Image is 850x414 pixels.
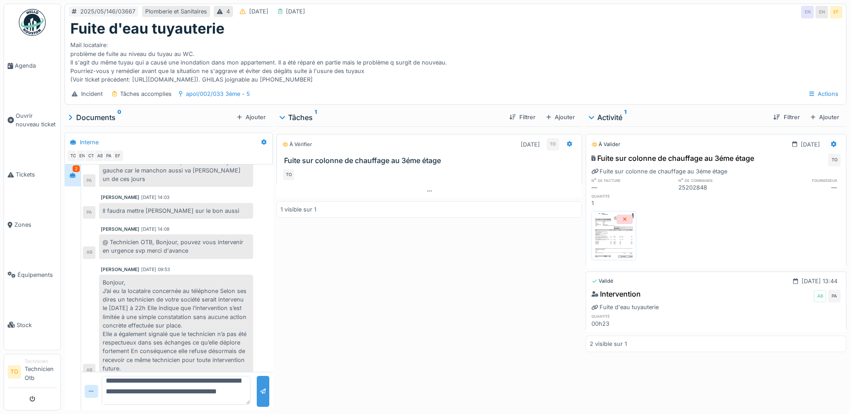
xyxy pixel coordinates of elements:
[591,313,673,319] h6: quantité
[233,111,269,123] div: Ajouter
[16,170,57,179] span: Tickets
[120,90,172,98] div: Tâches accomplies
[284,156,578,165] h3: Fuite sur colonne de chauffage au 3éme étage
[226,7,230,16] div: 4
[141,226,169,233] div: [DATE] 14:08
[4,250,60,300] a: Équipements
[805,87,842,100] div: Actions
[141,194,169,201] div: [DATE] 14:03
[282,141,312,148] div: À vérifier
[280,112,502,123] div: Tâches
[282,168,295,181] div: TO
[624,112,626,123] sup: 1
[591,289,641,299] div: Intervention
[828,154,841,166] div: TO
[103,150,115,162] div: PA
[521,140,540,149] div: [DATE]
[17,321,57,329] span: Stock
[4,150,60,200] a: Tickets
[101,194,139,201] div: [PERSON_NAME]
[117,112,121,123] sup: 0
[70,37,841,84] div: Mail locataire: problème de fuite au niveau du tuyau au WC. Il s'agit du même tuyau qui a causé u...
[76,150,88,162] div: EN
[830,6,842,18] div: EF
[16,112,57,129] span: Ouvrir nouveau ticket
[80,138,99,147] div: Interne
[591,303,659,311] div: Fuite d'eau tuyauterie
[145,7,207,16] div: Plomberie et Sanitaires
[801,140,820,149] div: [DATE]
[249,7,268,16] div: [DATE]
[589,112,766,123] div: Activité
[4,300,60,350] a: Stock
[801,6,814,18] div: EN
[591,199,673,207] div: 1
[591,167,727,176] div: Fuite sur colonne de chauffage au 3éme étage
[101,266,139,273] div: [PERSON_NAME]
[4,200,60,250] a: Zones
[591,177,673,183] h6: n° de facture
[814,290,826,302] div: AB
[315,112,317,123] sup: 1
[770,111,803,123] div: Filtrer
[280,205,316,214] div: 1 visible sur 1
[99,234,253,259] div: @ Technicien OTB, Bonjour, pouvez vous intervenir en urgence svp merci d'avance
[15,61,57,70] span: Agenda
[4,91,60,150] a: Ouvrir nouveau ticket
[68,112,233,123] div: Documents
[547,138,559,151] div: TO
[678,177,759,183] h6: n° de commande
[94,150,106,162] div: AB
[506,111,539,123] div: Filtrer
[80,7,135,16] div: 2025/05/146/03667
[828,290,841,302] div: PA
[14,220,57,229] span: Zones
[70,20,224,37] h1: Fuite d'eau tuyauterie
[83,364,95,376] div: AB
[591,193,673,199] h6: quantité
[8,365,21,379] li: TO
[83,174,95,187] div: PA
[802,277,837,285] div: [DATE] 13:44
[591,277,613,285] div: Validé
[19,9,46,36] img: Badge_color-CXgf-gQk.svg
[591,153,754,164] div: Fuite sur colonne de chauffage au 3éme étage
[99,275,253,376] div: Bonjour, J’ai eu la locataire concernée au téléphone Selon ses dires un technicien de votre socié...
[807,111,843,123] div: Ajouter
[186,90,250,98] div: apol/002/033 3ème - 5
[759,183,841,192] div: —
[759,177,841,183] h6: fournisseur
[99,203,253,219] div: Il faudra mettre [PERSON_NAME] sur le bon aussi
[83,206,95,219] div: PA
[815,6,828,18] div: EN
[8,358,57,388] a: TO TechnicienTechnicien Otb
[141,266,170,273] div: [DATE] 09:53
[4,41,60,91] a: Agenda
[67,150,79,162] div: TO
[591,141,620,148] div: À valider
[591,183,673,192] div: —
[25,358,57,386] li: Technicien Otb
[112,150,124,162] div: EF
[678,183,759,192] div: 25202848
[73,165,80,172] div: 2
[83,246,95,259] div: AB
[590,340,627,348] div: 2 visible sur 1
[286,7,305,16] div: [DATE]
[101,226,139,233] div: [PERSON_NAME]
[543,111,578,123] div: Ajouter
[85,150,97,162] div: CT
[81,90,103,98] div: Incident
[25,358,57,365] div: Technicien
[17,271,57,279] span: Équipements
[594,213,634,258] img: ocs4o1pyh8ymjpvxab0xix6ikfuu
[591,319,673,328] div: 00h23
